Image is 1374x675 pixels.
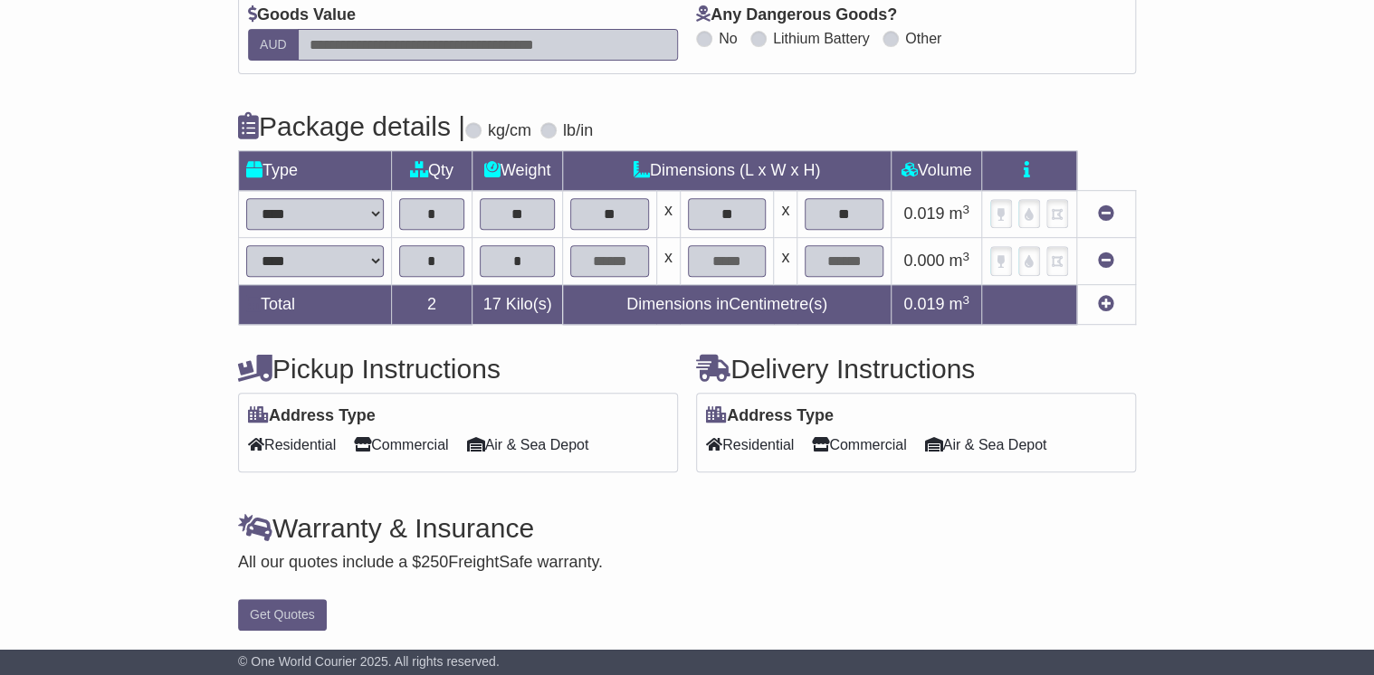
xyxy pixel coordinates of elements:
[1098,204,1114,223] a: Remove this item
[1098,295,1114,313] a: Add new item
[238,354,678,384] h4: Pickup Instructions
[949,295,969,313] span: m
[472,151,563,191] td: Weight
[719,30,737,47] label: No
[905,30,941,47] label: Other
[696,5,897,25] label: Any Dangerous Goods?
[774,191,797,238] td: x
[903,204,944,223] span: 0.019
[391,151,472,191] td: Qty
[563,285,892,325] td: Dimensions in Centimetre(s)
[891,151,981,191] td: Volume
[774,238,797,285] td: x
[773,30,870,47] label: Lithium Battery
[925,431,1047,459] span: Air & Sea Depot
[962,203,969,216] sup: 3
[238,513,1136,543] h4: Warranty & Insurance
[706,406,834,426] label: Address Type
[467,431,589,459] span: Air & Sea Depot
[238,553,1136,573] div: All our quotes include a $ FreightSafe warranty.
[656,191,680,238] td: x
[962,293,969,307] sup: 3
[239,151,392,191] td: Type
[248,431,336,459] span: Residential
[696,354,1136,384] h4: Delivery Instructions
[812,431,906,459] span: Commercial
[962,250,969,263] sup: 3
[472,285,563,325] td: Kilo(s)
[421,553,448,571] span: 250
[248,5,356,25] label: Goods Value
[563,151,892,191] td: Dimensions (L x W x H)
[238,111,465,141] h4: Package details |
[238,599,327,631] button: Get Quotes
[903,252,944,270] span: 0.000
[903,295,944,313] span: 0.019
[488,121,531,141] label: kg/cm
[1098,252,1114,270] a: Remove this item
[563,121,593,141] label: lb/in
[391,285,472,325] td: 2
[239,285,392,325] td: Total
[483,295,501,313] span: 17
[706,431,794,459] span: Residential
[238,654,500,669] span: © One World Courier 2025. All rights reserved.
[656,238,680,285] td: x
[248,406,376,426] label: Address Type
[354,431,448,459] span: Commercial
[949,204,969,223] span: m
[949,252,969,270] span: m
[248,29,299,61] label: AUD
